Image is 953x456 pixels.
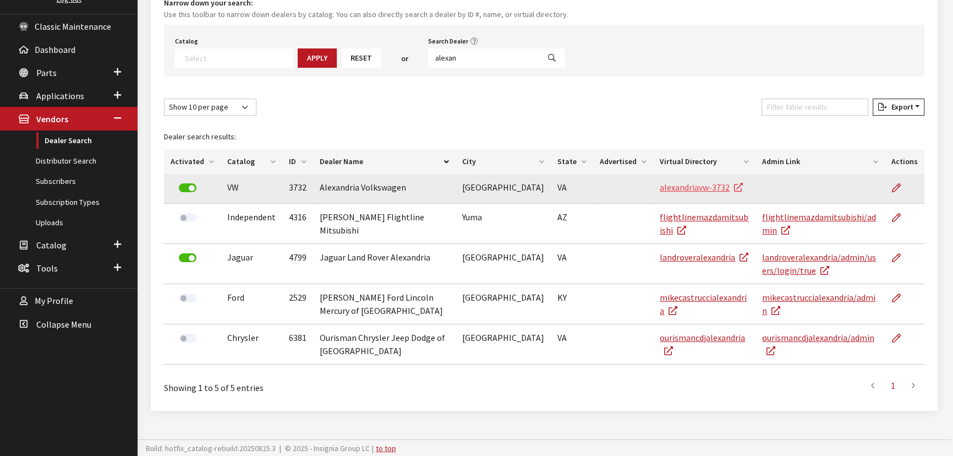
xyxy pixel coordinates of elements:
th: State: activate to sort column ascending [551,149,593,174]
a: ourismancdjalexandria [660,332,745,356]
td: [GEOGRAPHIC_DATA] [456,284,551,324]
td: AZ [551,204,593,244]
input: Filter table results [762,99,868,116]
td: 3732 [282,174,313,204]
span: Export [886,102,913,112]
span: Tools [36,263,58,274]
a: 1 [883,374,903,397]
a: Edit Dealer [891,244,910,272]
th: Admin Link: activate to sort column ascending [755,149,885,174]
a: alexandriavw-3732 [660,182,743,193]
label: Deactivate Dealer [179,183,196,192]
button: Export [873,99,924,116]
a: mikecastruccialexandria/admin [762,292,875,316]
td: [GEOGRAPHIC_DATA] [456,324,551,365]
th: Advertised: activate to sort column ascending [593,149,653,174]
small: Use this toolbar to narrow down dealers by catalog. You can also directly search a dealer by ID #... [164,9,924,20]
td: [PERSON_NAME] Flightline Mitsubishi [313,204,456,244]
span: Select [175,48,293,68]
td: KY [551,284,593,324]
td: [GEOGRAPHIC_DATA] [456,174,551,204]
td: Chrysler [221,324,282,365]
th: Catalog: activate to sort column ascending [221,149,282,174]
td: Jaguar [221,244,282,284]
a: mikecastruccialexandria [660,292,747,316]
td: Jaguar Land Rover Alexandria [313,244,456,284]
a: Edit Dealer [891,324,910,352]
a: landroveralexandria [660,252,748,263]
td: 4316 [282,204,313,244]
caption: Dealer search results: [164,124,924,149]
label: Catalog [175,36,198,46]
span: © 2025 - Insignia Group LC [285,443,370,453]
td: Ford [221,284,282,324]
span: | [372,443,374,453]
td: Ourisman Chrysler Jeep Dodge of [GEOGRAPHIC_DATA] [313,324,456,365]
td: Independent [221,204,282,244]
td: VA [551,324,593,365]
a: flightlinemazdamitsubishi/admin [762,211,876,236]
span: Build: hotfix_catalog-rebuild.20250825.3 [146,443,276,453]
td: VW [221,174,282,204]
span: | [280,443,281,453]
th: Activated: activate to sort column ascending [164,149,221,174]
label: Search Dealer [428,36,468,46]
span: Applications [36,90,84,101]
input: Search [428,48,539,68]
td: Yuma [456,204,551,244]
button: Reset [341,48,381,68]
span: My Profile [35,296,73,307]
label: Deactivate Dealer [179,253,196,262]
button: Search [539,48,565,68]
td: 4799 [282,244,313,284]
span: or [401,53,408,64]
span: Classic Maintenance [35,21,111,32]
span: Collapse Menu [36,319,91,330]
th: Actions [885,149,924,174]
label: Activate Dealer [179,294,196,302]
span: Parts [36,67,57,78]
button: Apply [298,48,337,68]
td: VA [551,174,593,204]
span: Vendors [36,114,68,125]
div: Showing 1 to 5 of 5 entries [164,373,473,394]
label: Activate Dealer [179,213,196,222]
td: VA [551,244,593,284]
a: ourismancdjalexandria/admin [762,332,874,356]
span: Catalog [36,240,67,251]
th: City: activate to sort column ascending [456,149,551,174]
a: Edit Dealer [891,204,910,231]
a: Edit Dealer [891,174,910,202]
th: Dealer Name: activate to sort column descending [313,149,456,174]
td: [GEOGRAPHIC_DATA] [456,244,551,284]
td: 6381 [282,324,313,365]
td: 2529 [282,284,313,324]
label: Activate Dealer [179,334,196,343]
td: Alexandria Volkswagen [313,174,456,204]
th: ID: activate to sort column ascending [282,149,313,174]
th: Virtual Directory: activate to sort column ascending [653,149,755,174]
a: flightlinemazdamitsubishi [660,211,748,236]
span: Dashboard [35,44,75,55]
td: [PERSON_NAME] Ford Lincoln Mercury of [GEOGRAPHIC_DATA] [313,284,456,324]
a: landroveralexandria/admin/users/login/true [762,252,876,276]
textarea: Search [185,53,293,63]
a: Edit Dealer [891,284,910,312]
a: to top [376,443,396,453]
